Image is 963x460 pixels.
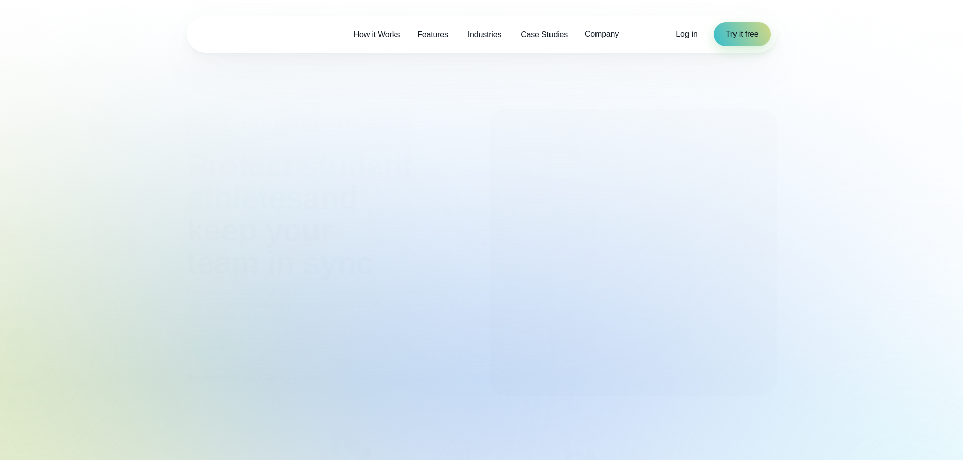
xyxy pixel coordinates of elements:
[585,28,619,40] span: Company
[345,24,409,45] a: How it Works
[521,29,568,41] span: Case Studies
[714,22,771,46] a: Try it free
[354,29,400,41] span: How it Works
[676,28,697,40] a: Log in
[726,28,759,40] span: Try it free
[417,29,448,41] span: Features
[676,30,697,38] span: Log in
[468,29,501,41] span: Industries
[512,24,576,45] a: Case Studies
